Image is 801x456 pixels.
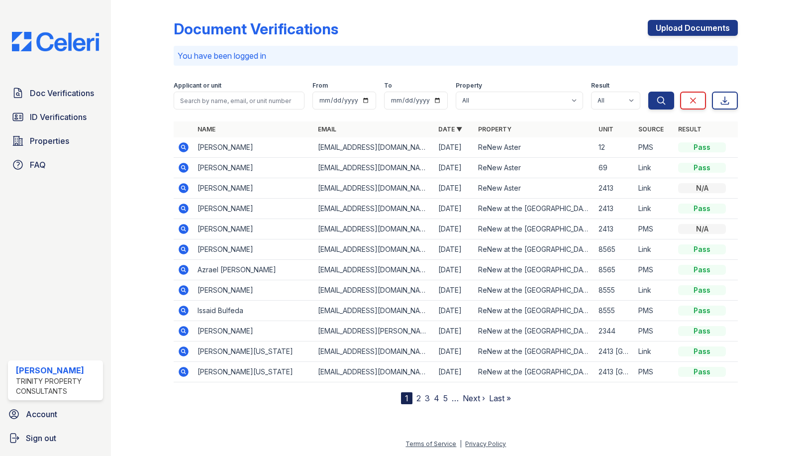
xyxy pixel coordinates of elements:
td: [DATE] [434,158,474,178]
td: ReNew Aster [474,137,595,158]
td: 8555 [595,301,634,321]
div: Pass [678,306,726,316]
td: [DATE] [434,137,474,158]
td: 2413 [595,178,634,199]
td: [PERSON_NAME] [194,137,314,158]
a: ID Verifications [8,107,103,127]
div: | [460,440,462,448]
td: ReNew at the [GEOGRAPHIC_DATA] [474,260,595,280]
div: Pass [678,367,726,377]
a: Property [478,125,511,133]
td: ReNew at the [GEOGRAPHIC_DATA] [474,219,595,239]
td: Link [634,199,674,219]
div: Pass [678,244,726,254]
div: Pass [678,142,726,152]
a: Upload Documents [648,20,738,36]
div: Trinity Property Consultants [16,376,99,396]
td: [PERSON_NAME] [194,239,314,260]
span: Properties [30,135,69,147]
div: Pass [678,285,726,295]
span: Sign out [26,432,56,444]
td: PMS [634,219,674,239]
div: Pass [678,163,726,173]
td: ReNew at the [GEOGRAPHIC_DATA] [474,239,595,260]
td: PMS [634,137,674,158]
a: Email [318,125,336,133]
td: 2413 [595,219,634,239]
td: 2344 [595,321,634,342]
img: CE_Logo_Blue-a8612792a0a2168367f1c8372b55b34899dd931a85d93a1a3d3e32e68fde9ad4.png [4,32,107,51]
td: [PERSON_NAME][US_STATE] [194,362,314,382]
a: Sign out [4,428,107,448]
span: … [452,392,459,404]
a: 3 [425,393,430,403]
div: Pass [678,265,726,275]
td: [PERSON_NAME] [194,199,314,219]
td: [DATE] [434,342,474,362]
td: [EMAIL_ADDRESS][DOMAIN_NAME] [314,158,434,178]
td: [EMAIL_ADDRESS][DOMAIN_NAME] [314,178,434,199]
a: Account [4,404,107,424]
a: Last » [489,393,511,403]
span: FAQ [30,159,46,171]
td: PMS [634,260,674,280]
td: [EMAIL_ADDRESS][DOMAIN_NAME] [314,301,434,321]
td: [PERSON_NAME] [194,321,314,342]
td: [EMAIL_ADDRESS][DOMAIN_NAME] [314,137,434,158]
td: ReNew at the [GEOGRAPHIC_DATA] [474,321,595,342]
a: Date ▼ [438,125,462,133]
td: Link [634,178,674,199]
a: 5 [443,393,448,403]
td: [DATE] [434,199,474,219]
td: ReNew at the [GEOGRAPHIC_DATA] [474,280,595,301]
td: 2413 [595,199,634,219]
td: ReNew at the [GEOGRAPHIC_DATA] [474,362,595,382]
td: [EMAIL_ADDRESS][DOMAIN_NAME] [314,219,434,239]
td: [EMAIL_ADDRESS][DOMAIN_NAME] [314,362,434,382]
div: Document Verifications [174,20,338,38]
a: Source [638,125,664,133]
td: [DATE] [434,301,474,321]
td: 8555 [595,280,634,301]
td: 69 [595,158,634,178]
a: FAQ [8,155,103,175]
td: [EMAIL_ADDRESS][DOMAIN_NAME] [314,239,434,260]
div: N/A [678,224,726,234]
a: Next › [463,393,485,403]
a: Terms of Service [405,440,456,448]
td: [DATE] [434,239,474,260]
td: ReNew Aster [474,178,595,199]
label: From [312,82,328,90]
div: 1 [401,392,412,404]
a: Privacy Policy [465,440,506,448]
td: ReNew at the [GEOGRAPHIC_DATA] [474,301,595,321]
label: Applicant or unit [174,82,221,90]
td: [EMAIL_ADDRESS][DOMAIN_NAME] [314,280,434,301]
td: ReNew at the [GEOGRAPHIC_DATA] [474,342,595,362]
td: [EMAIL_ADDRESS][DOMAIN_NAME] [314,199,434,219]
a: Unit [599,125,613,133]
p: You have been logged in [178,50,734,62]
td: ReNew Aster [474,158,595,178]
td: [EMAIL_ADDRESS][DOMAIN_NAME] [314,260,434,280]
td: Azrael [PERSON_NAME] [194,260,314,280]
label: To [384,82,392,90]
a: Result [678,125,701,133]
td: Link [634,280,674,301]
input: Search by name, email, or unit number [174,92,304,110]
td: [DATE] [434,178,474,199]
td: [PERSON_NAME] [194,178,314,199]
td: ReNew at the [GEOGRAPHIC_DATA] [474,199,595,219]
td: [EMAIL_ADDRESS][PERSON_NAME][DOMAIN_NAME] [314,321,434,342]
a: Name [198,125,215,133]
td: PMS [634,362,674,382]
td: [PERSON_NAME] [194,280,314,301]
span: ID Verifications [30,111,87,123]
td: [DATE] [434,219,474,239]
td: PMS [634,301,674,321]
td: Issaid Bulfeda [194,301,314,321]
a: 4 [434,393,439,403]
label: Property [456,82,482,90]
td: [DATE] [434,280,474,301]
